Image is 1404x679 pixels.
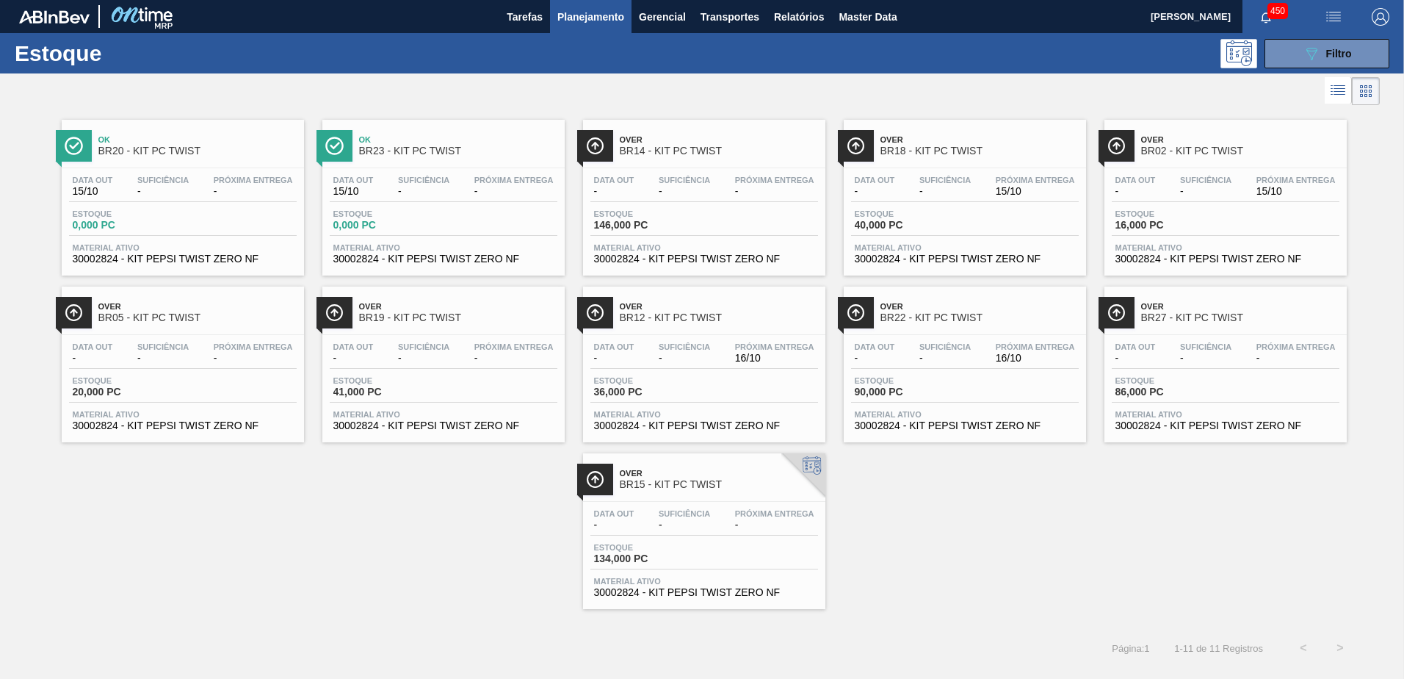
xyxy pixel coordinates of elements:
img: Ícone [65,137,83,155]
span: - [214,353,293,364]
span: BR23 - KIT PC TWIST [359,145,557,157]
span: 16/10 [996,353,1075,364]
img: Ícone [586,303,604,322]
span: Data out [1115,176,1156,184]
span: 30002824 - KIT PEPSI TWIST ZERO NF [333,254,554,265]
a: ÍconeOverBR15 - KIT PC TWISTData out-Suficiência-Próxima Entrega-Estoque134,000 PCMaterial ativo3... [572,442,833,609]
span: 90,000 PC [855,387,958,398]
span: 40,000 PC [855,220,958,231]
span: Estoque [594,209,697,218]
span: - [594,353,634,364]
span: 30002824 - KIT PEPSI TWIST ZERO NF [333,420,554,431]
span: 15/10 [1256,186,1336,197]
img: userActions [1325,8,1342,26]
span: Over [1141,135,1339,144]
span: - [137,186,189,197]
span: Suficiência [659,342,710,351]
span: Estoque [73,376,175,385]
span: Over [620,302,818,311]
span: Over [620,469,818,478]
span: 30002824 - KIT PEPSI TWIST ZERO NF [73,254,293,265]
span: Data out [73,176,113,184]
span: Suficiência [398,176,449,184]
span: Material ativo [855,410,1075,419]
span: - [1115,186,1156,197]
span: - [919,353,971,364]
span: Suficiência [659,509,710,518]
button: < [1285,630,1322,667]
span: Material ativo [333,410,554,419]
span: - [214,186,293,197]
span: - [919,186,971,197]
span: Próxima Entrega [735,342,814,351]
span: Over [620,135,818,144]
span: Data out [1115,342,1156,351]
span: 30002824 - KIT PEPSI TWIST ZERO NF [855,254,1075,265]
span: Suficiência [137,342,189,351]
img: Ícone [325,137,344,155]
span: Filtro [1326,48,1352,60]
span: 86,000 PC [1115,387,1218,398]
span: - [659,186,710,197]
span: Estoque [73,209,175,218]
span: Estoque [594,376,697,385]
span: Material ativo [594,410,814,419]
a: ÍconeOkBR20 - KIT PC TWISTData out15/10Suficiência-Próxima Entrega-Estoque0,000 PCMaterial ativo3... [51,109,311,276]
span: Suficiência [659,176,710,184]
span: - [594,186,634,197]
span: Data out [594,342,634,351]
span: Over [880,135,1079,144]
a: ÍconeOverBR18 - KIT PC TWISTData out-Suficiência-Próxima Entrega15/10Estoque40,000 PCMaterial ati... [833,109,1093,276]
span: - [1180,186,1231,197]
span: Data out [333,342,374,351]
a: ÍconeOkBR23 - KIT PC TWISTData out15/10Suficiência-Próxima Entrega-Estoque0,000 PCMaterial ativo3... [311,109,572,276]
span: Material ativo [73,410,293,419]
span: Data out [594,176,634,184]
span: Data out [855,342,895,351]
span: Próxima Entrega [1256,342,1336,351]
span: 20,000 PC [73,387,175,398]
a: ÍconeOverBR14 - KIT PC TWISTData out-Suficiência-Próxima Entrega-Estoque146,000 PCMaterial ativo3... [572,109,833,276]
img: Ícone [847,303,865,322]
span: Planejamento [557,8,624,26]
span: - [659,353,710,364]
span: 0,000 PC [333,220,436,231]
a: ÍconeOverBR02 - KIT PC TWISTData out-Suficiência-Próxima Entrega15/10Estoque16,000 PCMaterial ati... [1093,109,1354,276]
img: Ícone [586,137,604,155]
span: - [474,353,554,364]
span: 30002824 - KIT PEPSI TWIST ZERO NF [855,420,1075,431]
span: BR18 - KIT PC TWIST [880,145,1079,157]
span: Suficiência [398,342,449,351]
img: Logout [1372,8,1389,26]
span: BR12 - KIT PC TWIST [620,312,818,323]
span: - [855,353,895,364]
span: BR27 - KIT PC TWIST [1141,312,1339,323]
a: ÍconeOverBR05 - KIT PC TWISTData out-Suficiência-Próxima Entrega-Estoque20,000 PCMaterial ativo30... [51,276,311,442]
span: Página : 1 [1112,643,1149,654]
img: Ícone [847,137,865,155]
span: Estoque [855,376,958,385]
span: Próxima Entrega [1256,176,1336,184]
span: Material ativo [333,243,554,252]
span: Over [1141,302,1339,311]
img: Ícone [1107,137,1126,155]
span: - [1115,353,1156,364]
span: - [1180,353,1231,364]
a: ÍconeOverBR22 - KIT PC TWISTData out-Suficiência-Próxima Entrega16/10Estoque90,000 PCMaterial ati... [833,276,1093,442]
button: Notificações [1242,7,1289,27]
span: - [474,186,554,197]
span: BR15 - KIT PC TWIST [620,479,818,490]
img: Ícone [65,303,83,322]
span: Master Data [839,8,897,26]
a: ÍconeOverBR27 - KIT PC TWISTData out-Suficiência-Próxima Entrega-Estoque86,000 PCMaterial ativo30... [1093,276,1354,442]
span: - [137,353,189,364]
span: BR22 - KIT PC TWIST [880,312,1079,323]
span: 30002824 - KIT PEPSI TWIST ZERO NF [1115,254,1336,265]
span: Estoque [1115,209,1218,218]
span: Data out [594,509,634,518]
span: - [659,520,710,531]
span: - [594,520,634,531]
button: Filtro [1264,39,1389,68]
span: 30002824 - KIT PEPSI TWIST ZERO NF [594,587,814,598]
span: Próxima Entrega [735,509,814,518]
